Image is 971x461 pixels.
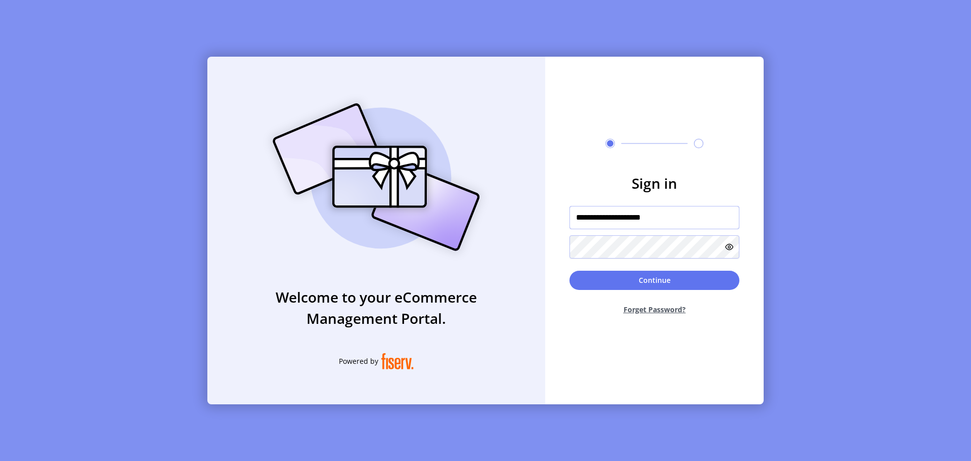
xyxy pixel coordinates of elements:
img: card_Illustration.svg [257,92,495,262]
span: Powered by [339,356,378,366]
button: Forget Password? [569,296,739,323]
h3: Welcome to your eCommerce Management Portal. [207,286,545,329]
button: Continue [569,271,739,290]
h3: Sign in [569,173,739,194]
